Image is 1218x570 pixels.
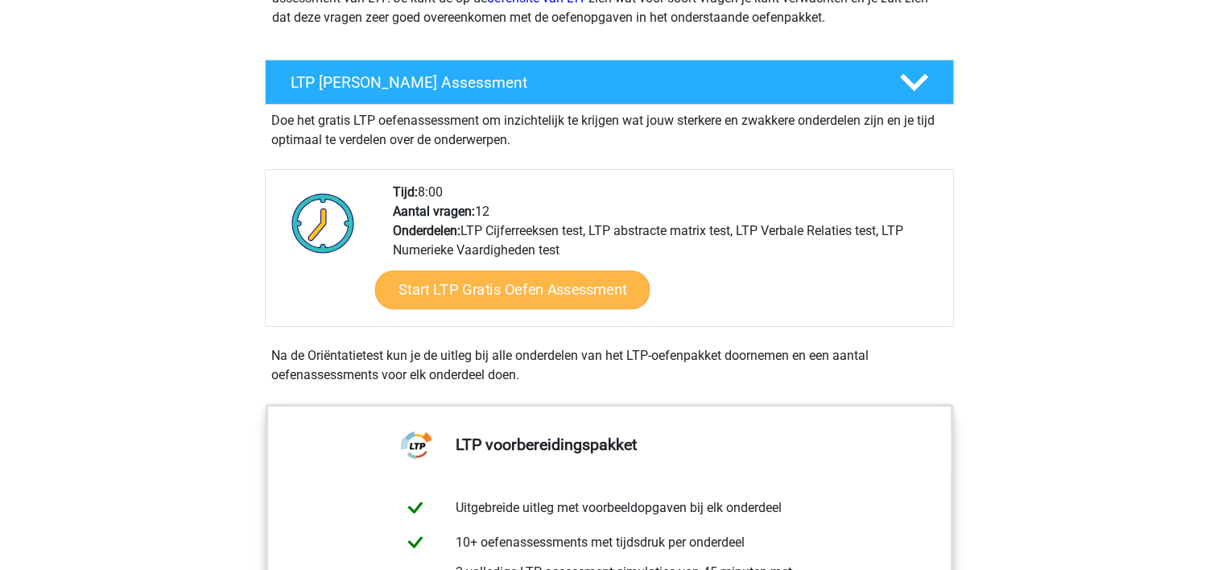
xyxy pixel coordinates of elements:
[381,183,952,326] div: 8:00 12 LTP Cijferreeksen test, LTP abstracte matrix test, LTP Verbale Relaties test, LTP Numerie...
[258,60,960,105] a: LTP [PERSON_NAME] Assessment
[393,204,475,219] b: Aantal vragen:
[265,346,954,385] div: Na de Oriëntatietest kun je de uitleg bij alle onderdelen van het LTP-oefenpakket doornemen en ee...
[393,184,418,200] b: Tijd:
[265,105,954,150] div: Doe het gratis LTP oefenassessment om inzichtelijk te krijgen wat jouw sterkere en zwakkere onder...
[374,271,650,309] a: Start LTP Gratis Oefen Assessment
[291,73,873,92] h4: LTP [PERSON_NAME] Assessment
[393,223,460,238] b: Onderdelen:
[283,183,364,263] img: Klok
